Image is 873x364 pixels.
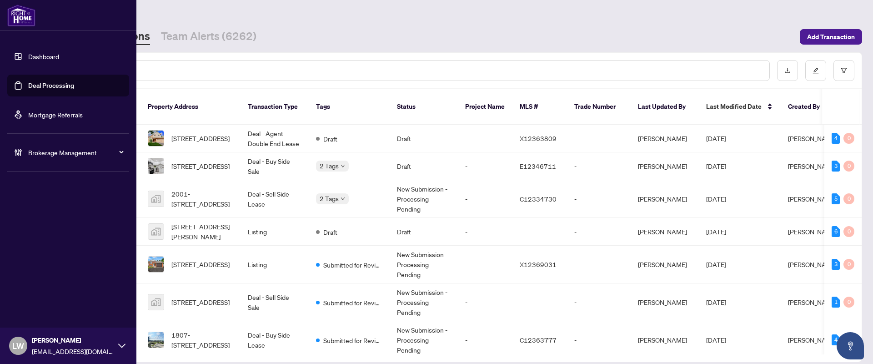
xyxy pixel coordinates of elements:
[458,218,512,246] td: -
[171,133,230,143] span: [STREET_ADDRESS]
[777,60,798,81] button: download
[843,259,854,270] div: 0
[567,283,631,321] td: -
[171,259,230,269] span: [STREET_ADDRESS]
[241,89,309,125] th: Transaction Type
[520,162,556,170] span: E12346711
[788,162,837,170] span: [PERSON_NAME]
[706,195,726,203] span: [DATE]
[32,346,114,356] span: [EMAIL_ADDRESS][DOMAIN_NAME]
[631,321,699,359] td: [PERSON_NAME]
[390,89,458,125] th: Status
[323,298,382,308] span: Submitted for Review
[28,52,59,61] a: Dashboard
[699,89,781,125] th: Last Modified Date
[631,89,699,125] th: Last Updated By
[788,227,837,236] span: [PERSON_NAME]
[567,180,631,218] td: -
[320,161,339,171] span: 2 Tags
[520,195,557,203] span: C12334730
[148,158,164,174] img: thumbnail-img
[631,152,699,180] td: [PERSON_NAME]
[843,297,854,308] div: 0
[800,29,862,45] button: Add Transaction
[458,246,512,283] td: -
[28,147,123,157] span: Brokerage Management
[458,321,512,359] td: -
[320,193,339,204] span: 2 Tags
[148,224,164,239] img: thumbnail-img
[241,321,309,359] td: Deal - Buy Side Lease
[148,294,164,310] img: thumbnail-img
[161,29,256,45] a: Team Alerts (6262)
[788,134,837,142] span: [PERSON_NAME]
[567,152,631,180] td: -
[341,164,345,168] span: down
[567,321,631,359] td: -
[28,81,74,90] a: Deal Processing
[832,133,840,144] div: 4
[832,334,840,345] div: 4
[784,67,791,74] span: download
[520,336,557,344] span: C12363777
[171,161,230,171] span: [STREET_ADDRESS]
[390,283,458,321] td: New Submission - Processing Pending
[567,125,631,152] td: -
[241,152,309,180] td: Deal - Buy Side Sale
[148,131,164,146] img: thumbnail-img
[841,67,847,74] span: filter
[148,191,164,207] img: thumbnail-img
[788,195,837,203] span: [PERSON_NAME]
[706,260,726,268] span: [DATE]
[706,101,762,111] span: Last Modified Date
[512,89,567,125] th: MLS #
[241,246,309,283] td: Listing
[12,339,24,352] span: LW
[341,197,345,201] span: down
[631,246,699,283] td: [PERSON_NAME]
[788,260,837,268] span: [PERSON_NAME]
[843,161,854,172] div: 0
[567,246,631,283] td: -
[7,5,35,26] img: logo
[832,297,840,308] div: 1
[148,332,164,348] img: thumbnail-img
[788,298,837,306] span: [PERSON_NAME]
[520,260,557,268] span: X12369031
[171,330,233,350] span: 1807-[STREET_ADDRESS]
[805,60,826,81] button: edit
[171,222,233,242] span: [STREET_ADDRESS][PERSON_NAME]
[843,133,854,144] div: 0
[32,335,114,345] span: [PERSON_NAME]
[631,283,699,321] td: [PERSON_NAME]
[458,283,512,321] td: -
[171,189,233,209] span: 2001-[STREET_ADDRESS]
[458,152,512,180] td: -
[833,60,854,81] button: filter
[843,193,854,204] div: 0
[390,218,458,246] td: Draft
[148,257,164,272] img: thumbnail-img
[390,321,458,359] td: New Submission - Processing Pending
[28,111,83,119] a: Mortgage Referrals
[781,89,845,125] th: Created By
[140,89,241,125] th: Property Address
[241,180,309,218] td: Deal - Sell Side Lease
[706,134,726,142] span: [DATE]
[807,30,855,44] span: Add Transaction
[832,161,840,172] div: 3
[631,218,699,246] td: [PERSON_NAME]
[567,89,631,125] th: Trade Number
[171,297,230,307] span: [STREET_ADDRESS]
[843,226,854,237] div: 0
[706,298,726,306] span: [DATE]
[241,218,309,246] td: Listing
[323,227,337,237] span: Draft
[390,125,458,152] td: Draft
[788,336,837,344] span: [PERSON_NAME]
[832,193,840,204] div: 5
[832,259,840,270] div: 3
[309,89,390,125] th: Tags
[631,125,699,152] td: [PERSON_NAME]
[837,332,864,359] button: Open asap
